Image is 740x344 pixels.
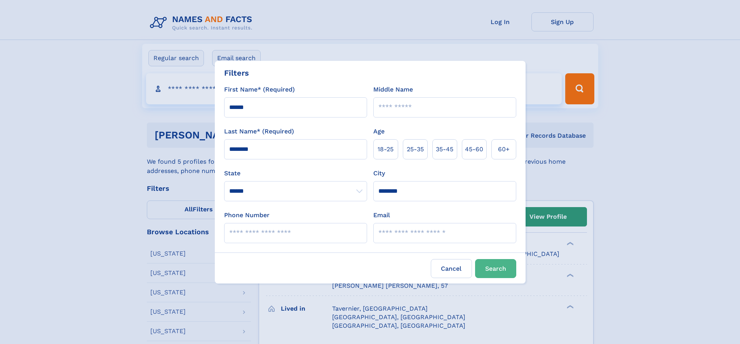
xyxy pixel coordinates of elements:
[224,169,367,178] label: State
[373,211,390,220] label: Email
[224,67,249,79] div: Filters
[465,145,483,154] span: 45‑60
[373,169,385,178] label: City
[224,85,295,94] label: First Name* (Required)
[436,145,453,154] span: 35‑45
[373,85,413,94] label: Middle Name
[475,259,516,278] button: Search
[224,127,294,136] label: Last Name* (Required)
[407,145,424,154] span: 25‑35
[498,145,510,154] span: 60+
[224,211,270,220] label: Phone Number
[431,259,472,278] label: Cancel
[373,127,385,136] label: Age
[378,145,394,154] span: 18‑25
